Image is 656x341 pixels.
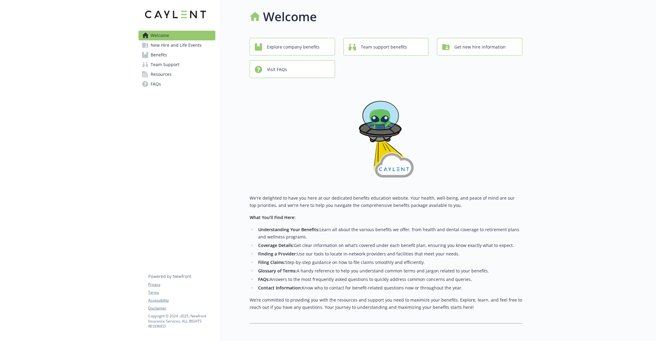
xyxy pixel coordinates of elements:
[148,290,215,295] a: Terms
[256,242,522,249] li: Get clear information on what’s covered under each benefit plan, ensuring you know exactly what t...
[138,60,215,69] a: Team Support
[151,69,172,79] span: Resources
[343,38,429,56] button: Team support benefits
[263,8,317,26] h1: Welcome
[250,296,522,311] p: We’re committed to providing you with the resources and support you need to maximize your benefit...
[258,268,297,274] strong: Glossary of Terms:
[256,259,522,266] li: Step-by-step guidance on how to file claims smoothly and efficiently.
[454,41,506,53] span: Get new hire information
[151,60,179,69] span: Team Support
[258,251,297,257] strong: Finding a Provider:
[267,41,319,53] span: Explore company benefits
[437,38,522,56] button: Get new hire information
[256,284,522,292] li: Know who to contact for benefit-related questions now or throughout the year.
[256,267,522,275] li: A handy reference to help you understand common terms and jargon related to your benefits.
[151,79,161,89] span: FAQs
[138,40,215,50] a: New Hire and Life Events
[256,276,522,283] li: Answers to the most frequently asked questions to quickly address common concerns and queries.
[267,64,287,75] span: Visit FAQs
[138,31,215,40] a: Welcome
[250,38,335,56] button: Explore company benefits
[148,313,215,329] p: Copyright © 2024 - 2025 , Newfront Insurance Services, ALL RIGHTS RESERVED
[138,50,215,60] a: Benefits
[148,298,215,303] a: Accessibility
[258,276,270,282] strong: FAQs:
[151,40,202,50] span: New Hire and Life Events
[250,60,335,78] button: Visit FAQs
[148,282,215,287] a: Privacy
[256,226,522,241] li: Learn all about the various benefits we offer, from health and dental coverage to retirement plan...
[361,41,407,53] span: Team support benefits
[151,50,167,60] span: Benefits
[258,285,302,291] strong: Contact Information:
[258,227,319,232] strong: Understanding Your Benefits:
[138,79,215,89] a: FAQs
[250,214,296,220] strong: What You’ll Find Here:
[138,69,215,79] a: Resources
[258,259,285,265] strong: Filing Claims:
[250,194,522,209] p: We're delighted to have you here at our dedicated benefits education website. Your health, well-b...
[151,31,169,40] span: Welcome
[258,242,294,248] strong: Coverage Details:
[256,250,522,258] li: Use our tools to locate in-network providers and facilities that meet your needs.
[350,88,422,185] img: overview page banner
[148,306,215,311] a: Disclaimer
